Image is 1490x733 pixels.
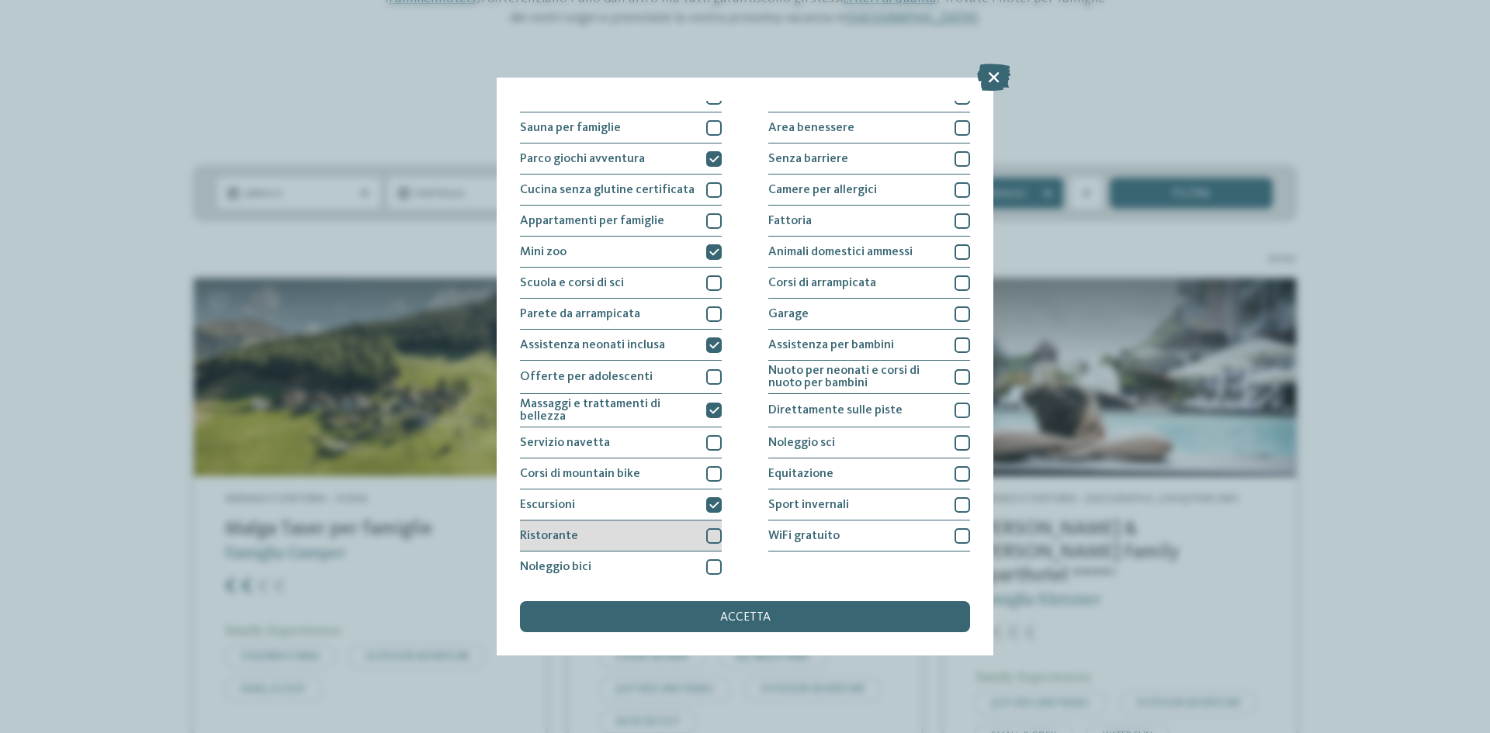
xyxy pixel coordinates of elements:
span: Garage [768,308,809,320]
span: Area benessere [768,122,854,134]
span: accetta [720,611,771,624]
span: Animali domestici ammessi [768,246,913,258]
span: Equitazione [768,468,833,480]
span: WiFi gratuito [768,530,840,542]
span: Corsi di arrampicata [768,277,876,289]
span: Ristorante [520,530,578,542]
span: Fattoria [768,215,812,227]
span: Camere per allergici [768,184,877,196]
span: Servizio navetta [520,437,610,449]
span: Sport invernali [768,499,849,511]
span: Cucina senza glutine certificata [520,184,695,196]
span: Direttamente sulle piste [768,404,903,417]
span: Noleggio sci [768,437,835,449]
span: Parete da arrampicata [520,308,640,320]
span: Appartamenti per famiglie [520,215,664,227]
span: Noleggio bici [520,561,591,573]
span: Parco giochi avventura [520,153,645,165]
span: Sauna per famiglie [520,122,621,134]
span: Corsi di mountain bike [520,468,640,480]
span: Senza barriere [768,153,848,165]
span: Massaggi e trattamenti di bellezza [520,398,695,423]
span: Assistenza per bambini [768,339,894,351]
span: Assistenza neonati inclusa [520,339,665,351]
span: Nuoto per neonati e corsi di nuoto per bambini [768,365,943,389]
span: Mini zoo [520,246,567,258]
span: Scuola e corsi di sci [520,277,624,289]
span: Escursioni [520,499,575,511]
span: Offerte per adolescenti [520,371,653,383]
